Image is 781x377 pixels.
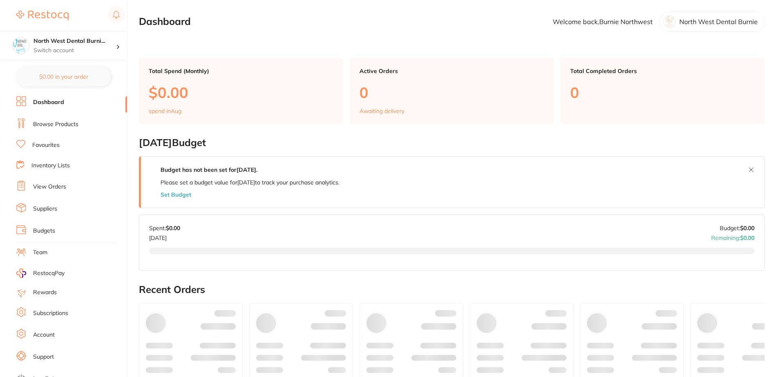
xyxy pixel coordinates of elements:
p: Welcome back, Burnie Northwest [553,18,653,25]
p: Spent: [149,225,180,231]
h2: Recent Orders [139,284,765,295]
img: RestocqPay [16,268,26,278]
a: View Orders [33,183,66,191]
a: Favourites [32,141,60,149]
h2: [DATE] Budget [139,137,765,149]
a: Budgets [33,227,55,235]
p: Switch account [33,47,116,55]
p: $0.00 [149,84,333,101]
strong: Budget has not been set for [DATE] . [161,166,257,173]
a: Total Completed Orders0 [560,58,765,124]
p: Budget: [720,225,754,231]
p: 0 [359,84,544,101]
p: spend in Aug [149,108,181,114]
p: Awaiting delivery [359,108,404,114]
p: Active Orders [359,68,544,74]
a: RestocqPay [16,268,65,278]
span: RestocqPay [33,269,65,277]
h2: Dashboard [139,16,191,27]
a: Account [33,331,55,339]
img: Restocq Logo [16,11,69,20]
p: Remaining: [711,231,754,241]
strong: $0.00 [166,224,180,232]
button: Set Budget [161,191,191,198]
a: Total Spend (Monthly)$0.00spend inAug [139,58,343,124]
p: 0 [570,84,755,101]
button: $0.00 in your order [16,67,111,86]
a: Browse Products [33,120,78,129]
a: Team [33,248,47,257]
a: Dashboard [33,98,64,106]
strong: $0.00 [740,234,754,242]
p: North West Dental Burnie [679,18,758,25]
strong: $0.00 [740,224,754,232]
h4: North West Dental Burnie [33,37,116,45]
p: Total Completed Orders [570,68,755,74]
img: North West Dental Burnie [13,38,29,54]
a: Subscriptions [33,309,68,317]
a: Rewards [33,288,57,297]
a: Inventory Lists [31,162,70,170]
p: Please set a budget value for [DATE] to track your purchase analytics. [161,179,339,186]
a: Restocq Logo [16,6,69,25]
a: Support [33,353,54,361]
a: Active Orders0Awaiting delivery [350,58,554,124]
p: Total Spend (Monthly) [149,68,333,74]
p: [DATE] [149,231,180,241]
a: Suppliers [33,205,57,213]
